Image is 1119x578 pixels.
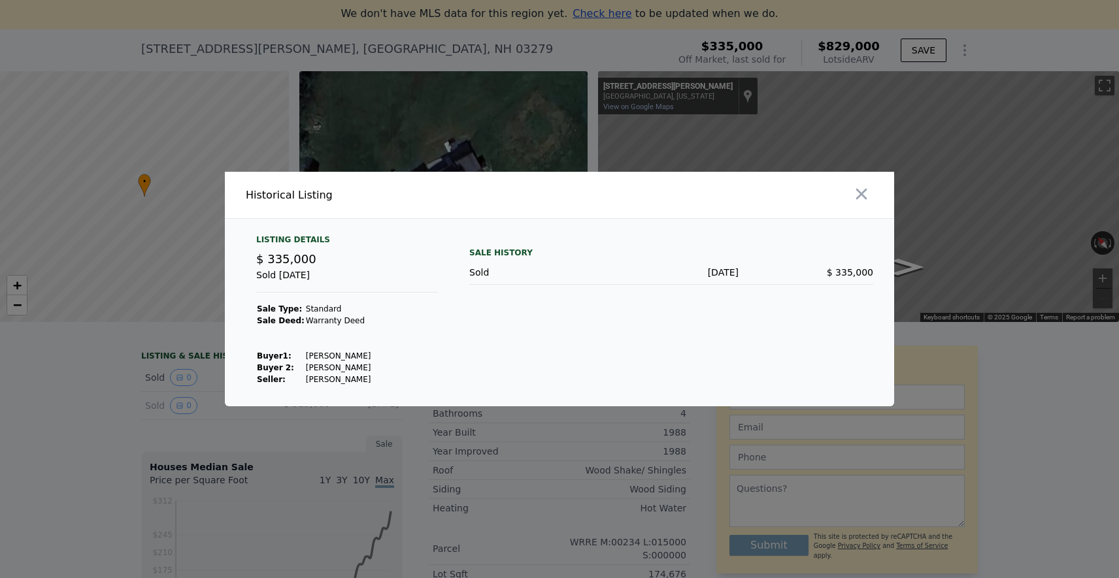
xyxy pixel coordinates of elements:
div: Sold [DATE] [256,268,438,293]
strong: Buyer 1 : [257,351,292,361]
strong: Buyer 2: [257,363,294,372]
strong: Seller : [257,375,286,384]
strong: Sale Type: [257,304,302,313]
td: [PERSON_NAME] [305,350,372,362]
td: [PERSON_NAME] [305,374,372,385]
div: [DATE] [604,266,739,279]
strong: Sale Deed: [257,316,305,325]
span: $ 335,000 [827,267,873,278]
td: Standard [305,303,372,315]
div: Listing Details [256,234,438,250]
span: $ 335,000 [256,252,316,266]
div: Sale History [469,245,873,261]
td: Warranty Deed [305,315,372,327]
div: Sold [469,266,604,279]
td: [PERSON_NAME] [305,362,372,374]
div: Historical Listing [246,187,554,203]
